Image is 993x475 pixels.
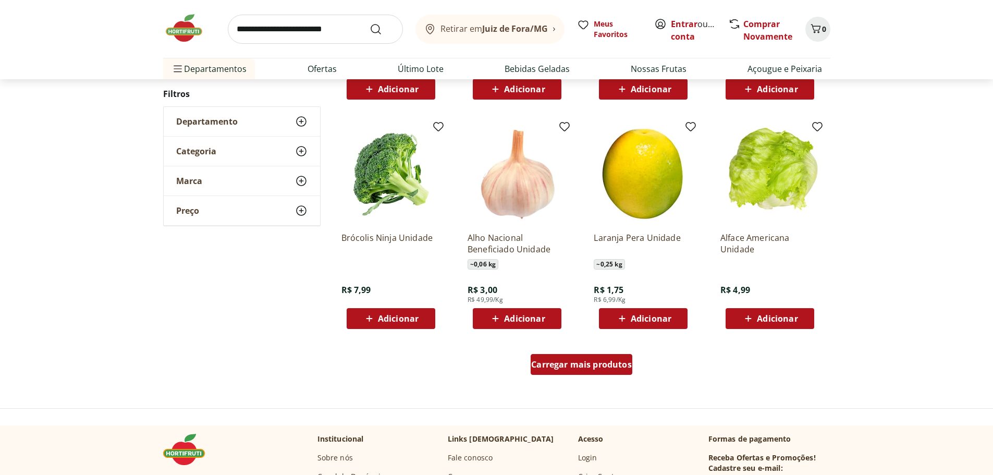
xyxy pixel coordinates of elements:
img: Alho Nacional Beneficiado Unidade [468,125,567,224]
a: Meus Favoritos [577,19,642,40]
span: Adicionar [757,314,798,323]
span: Adicionar [378,314,419,323]
a: Alho Nacional Beneficiado Unidade [468,232,567,255]
button: Adicionar [347,79,435,100]
span: ~ 0,06 kg [468,259,498,270]
span: Retirar em [440,24,548,33]
a: Fale conosco [448,453,493,463]
p: Acesso [578,434,604,444]
a: Sobre nós [317,453,353,463]
button: Adicionar [726,308,814,329]
span: Adicionar [631,314,671,323]
img: Brócolis Ninja Unidade [341,125,440,224]
button: Adicionar [347,308,435,329]
button: Departamento [164,107,320,136]
span: R$ 3,00 [468,284,497,296]
img: Hortifruti [163,434,215,465]
span: Adicionar [504,85,545,93]
h3: Cadastre seu e-mail: [708,463,783,473]
img: Hortifruti [163,13,215,44]
span: Departamento [176,116,238,127]
a: Nossas Frutas [631,63,686,75]
span: 0 [822,24,826,34]
h3: Receba Ofertas e Promoções! [708,453,816,463]
button: Adicionar [599,308,688,329]
a: Entrar [671,18,697,30]
button: Adicionar [599,79,688,100]
button: Menu [171,56,184,81]
img: Laranja Pera Unidade [594,125,693,224]
p: Institucional [317,434,364,444]
button: Adicionar [473,79,561,100]
span: Adicionar [504,314,545,323]
span: R$ 4,99 [720,284,750,296]
b: Juiz de Fora/MG [482,23,548,34]
span: Preço [176,205,199,216]
button: Retirar emJuiz de Fora/MG [415,15,565,44]
input: search [228,15,403,44]
span: Departamentos [171,56,247,81]
p: Links [DEMOGRAPHIC_DATA] [448,434,554,444]
span: Carregar mais produtos [531,360,632,369]
a: Alface Americana Unidade [720,232,819,255]
button: Adicionar [726,79,814,100]
img: Alface Americana Unidade [720,125,819,224]
span: Meus Favoritos [594,19,642,40]
button: Submit Search [370,23,395,35]
a: Açougue e Peixaria [747,63,822,75]
span: ~ 0,25 kg [594,259,624,270]
a: Criar conta [671,18,728,42]
a: Brócolis Ninja Unidade [341,232,440,255]
button: Carrinho [805,17,830,42]
span: Adicionar [757,85,798,93]
span: Marca [176,176,202,186]
span: Categoria [176,146,216,156]
p: Formas de pagamento [708,434,830,444]
span: R$ 1,75 [594,284,623,296]
span: R$ 49,99/Kg [468,296,503,304]
button: Categoria [164,137,320,166]
span: ou [671,18,717,43]
a: Carregar mais produtos [531,354,632,379]
button: Marca [164,166,320,196]
a: Login [578,453,597,463]
button: Adicionar [473,308,561,329]
span: R$ 7,99 [341,284,371,296]
a: Ofertas [308,63,337,75]
h2: Filtros [163,83,321,104]
a: Laranja Pera Unidade [594,232,693,255]
button: Preço [164,196,320,225]
a: Bebidas Geladas [505,63,570,75]
a: Último Lote [398,63,444,75]
span: Adicionar [631,85,671,93]
span: Adicionar [378,85,419,93]
a: Comprar Novamente [743,18,792,42]
span: R$ 6,99/Kg [594,296,626,304]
